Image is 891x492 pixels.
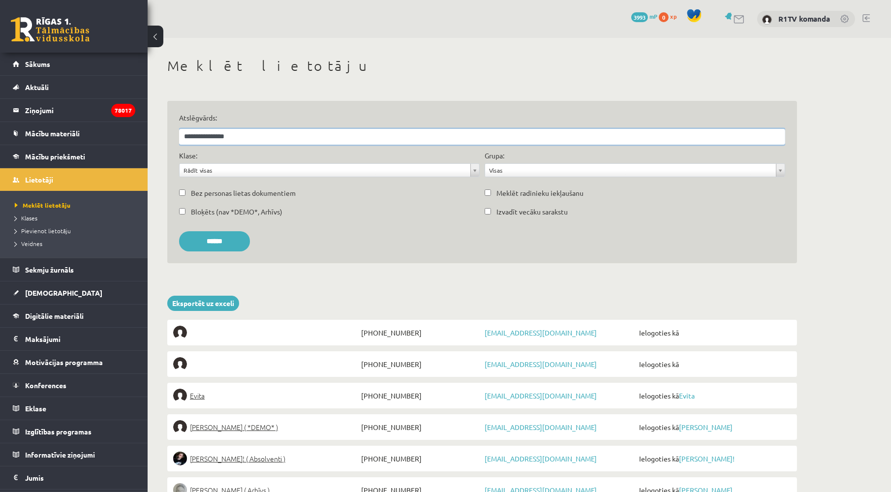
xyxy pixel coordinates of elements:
[15,240,42,247] span: Veidnes
[25,427,92,436] span: Izglītības programas
[25,450,95,459] span: Informatīvie ziņojumi
[13,397,135,420] a: Eklase
[637,420,791,434] span: Ielogoties kā
[631,12,657,20] a: 3993 mP
[13,258,135,281] a: Sekmju žurnāls
[485,391,597,400] a: [EMAIL_ADDRESS][DOMAIN_NAME]
[659,12,669,22] span: 0
[25,152,85,161] span: Mācību priekšmeti
[496,207,568,217] label: Izvadīt vecāku sarakstu
[184,164,466,177] span: Rādīt visas
[13,281,135,304] a: [DEMOGRAPHIC_DATA]
[13,305,135,327] a: Digitālie materiāli
[649,12,657,20] span: mP
[179,151,197,161] label: Klase:
[25,83,49,92] span: Aktuāli
[190,420,278,434] span: [PERSON_NAME] ( *DEMO* )
[173,389,187,402] img: Evita
[778,14,830,24] a: R1TV komanda
[173,452,359,465] a: [PERSON_NAME]! ( Absolventi )
[190,452,285,465] span: [PERSON_NAME]! ( Absolventi )
[25,99,135,122] legend: Ziņojumi
[173,452,187,465] img: Sofija Anrio-Karlauska!
[25,129,80,138] span: Mācību materiāli
[190,389,205,402] span: Evita
[15,201,70,209] span: Meklēt lietotāju
[25,404,46,413] span: Eklase
[359,357,482,371] span: [PHONE_NUMBER]
[15,201,138,210] a: Meklēt lietotāju
[13,328,135,350] a: Maksājumi
[489,164,772,177] span: Visas
[179,113,785,123] label: Atslēgvārds:
[359,452,482,465] span: [PHONE_NUMBER]
[167,58,797,74] h1: Meklēt lietotāju
[496,188,584,198] label: Meklēt radinieku iekļaušanu
[659,12,681,20] a: 0 xp
[13,420,135,443] a: Izglītības programas
[13,443,135,466] a: Informatīvie ziņojumi
[670,12,676,20] span: xp
[25,60,50,68] span: Sākums
[15,214,37,222] span: Klases
[13,76,135,98] a: Aktuāli
[13,122,135,145] a: Mācību materiāli
[25,288,102,297] span: [DEMOGRAPHIC_DATA]
[637,452,791,465] span: Ielogoties kā
[25,381,66,390] span: Konferences
[762,15,772,25] img: R1TV komanda
[25,473,44,482] span: Jumis
[359,389,482,402] span: [PHONE_NUMBER]
[485,164,785,177] a: Visas
[15,239,138,248] a: Veidnes
[485,423,597,431] a: [EMAIL_ADDRESS][DOMAIN_NAME]
[13,466,135,489] a: Jumis
[15,214,138,222] a: Klases
[13,145,135,168] a: Mācību priekšmeti
[173,389,359,402] a: Evita
[167,296,239,311] a: Eksportēt uz exceli
[485,151,504,161] label: Grupa:
[679,391,695,400] a: Evita
[191,207,282,217] label: Bloķēts (nav *DEMO*, Arhīvs)
[637,326,791,339] span: Ielogoties kā
[15,227,71,235] span: Pievienot lietotāju
[173,420,187,434] img: Elīna Elizabete Ancveriņa
[13,351,135,373] a: Motivācijas programma
[359,420,482,434] span: [PHONE_NUMBER]
[15,226,138,235] a: Pievienot lietotāju
[13,53,135,75] a: Sākums
[679,423,733,431] a: [PERSON_NAME]
[180,164,479,177] a: Rādīt visas
[11,17,90,42] a: Rīgas 1. Tālmācības vidusskola
[111,104,135,117] i: 78017
[679,454,735,463] a: [PERSON_NAME]!
[25,328,135,350] legend: Maksājumi
[25,175,53,184] span: Lietotāji
[637,357,791,371] span: Ielogoties kā
[25,358,103,367] span: Motivācijas programma
[173,420,359,434] a: [PERSON_NAME] ( *DEMO* )
[13,168,135,191] a: Lietotāji
[485,328,597,337] a: [EMAIL_ADDRESS][DOMAIN_NAME]
[191,188,296,198] label: Bez personas lietas dokumentiem
[637,389,791,402] span: Ielogoties kā
[485,454,597,463] a: [EMAIL_ADDRESS][DOMAIN_NAME]
[359,326,482,339] span: [PHONE_NUMBER]
[13,99,135,122] a: Ziņojumi78017
[25,265,74,274] span: Sekmju žurnāls
[631,12,648,22] span: 3993
[25,311,84,320] span: Digitālie materiāli
[485,360,597,369] a: [EMAIL_ADDRESS][DOMAIN_NAME]
[13,374,135,397] a: Konferences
